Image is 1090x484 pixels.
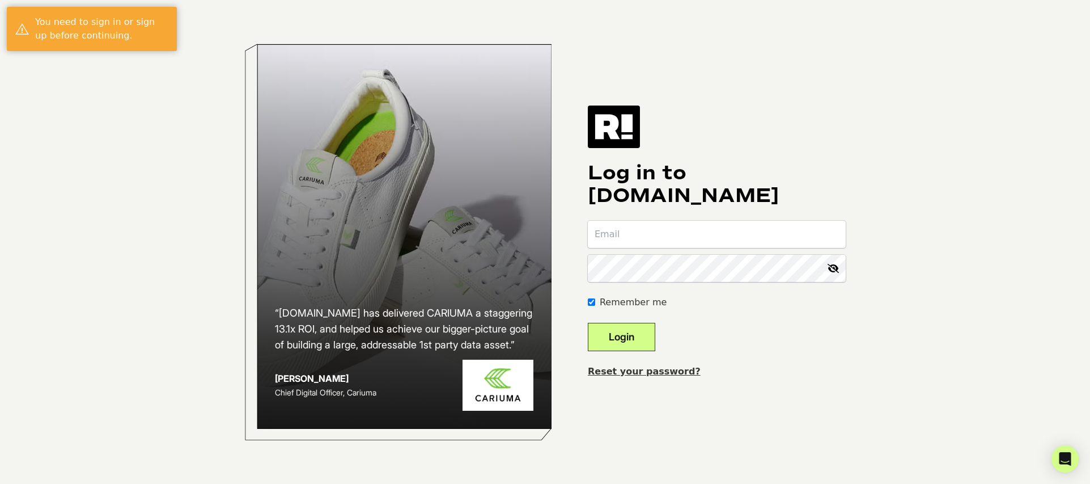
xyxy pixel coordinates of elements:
a: Reset your password? [588,366,701,377]
div: Open Intercom Messenger [1051,445,1079,473]
img: Retention.com [588,106,640,148]
strong: [PERSON_NAME] [275,373,349,384]
span: Chief Digital Officer, Cariuma [275,388,376,397]
h2: “[DOMAIN_NAME] has delivered CARIUMA a staggering 13.1x ROI, and helped us achieve our bigger-pic... [275,305,533,353]
h1: Log in to [DOMAIN_NAME] [588,162,846,207]
div: You need to sign in or sign up before continuing. [35,15,168,43]
input: Email [588,221,846,248]
label: Remember me [600,296,667,309]
button: Login [588,323,655,351]
img: Cariuma [463,360,533,411]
